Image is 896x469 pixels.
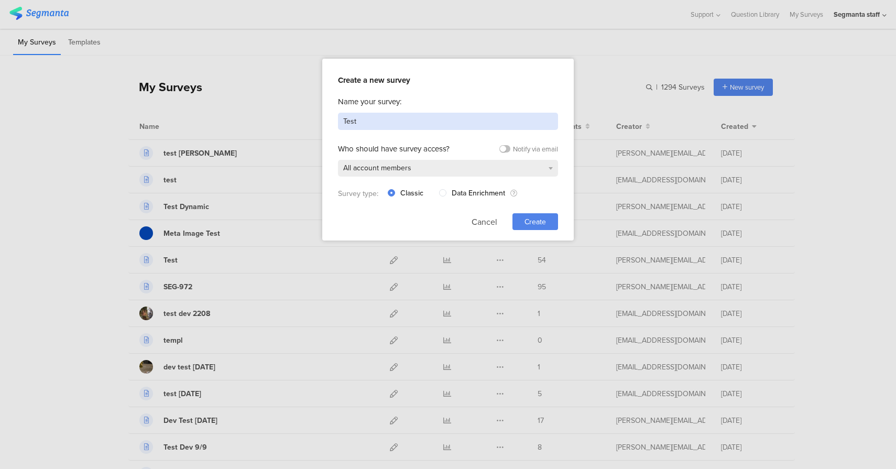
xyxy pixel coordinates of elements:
div: Notify via email [513,144,558,154]
span: Survey type: [338,188,378,199]
div: Create a new survey [338,74,558,86]
button: Cancel [472,213,497,230]
span: All account members [343,162,411,173]
span: Data Enrichment [452,188,505,199]
span: Create [525,216,546,227]
span: Classic [395,190,423,197]
div: Name your survey: [338,96,558,107]
div: Who should have survey access? [338,143,450,155]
